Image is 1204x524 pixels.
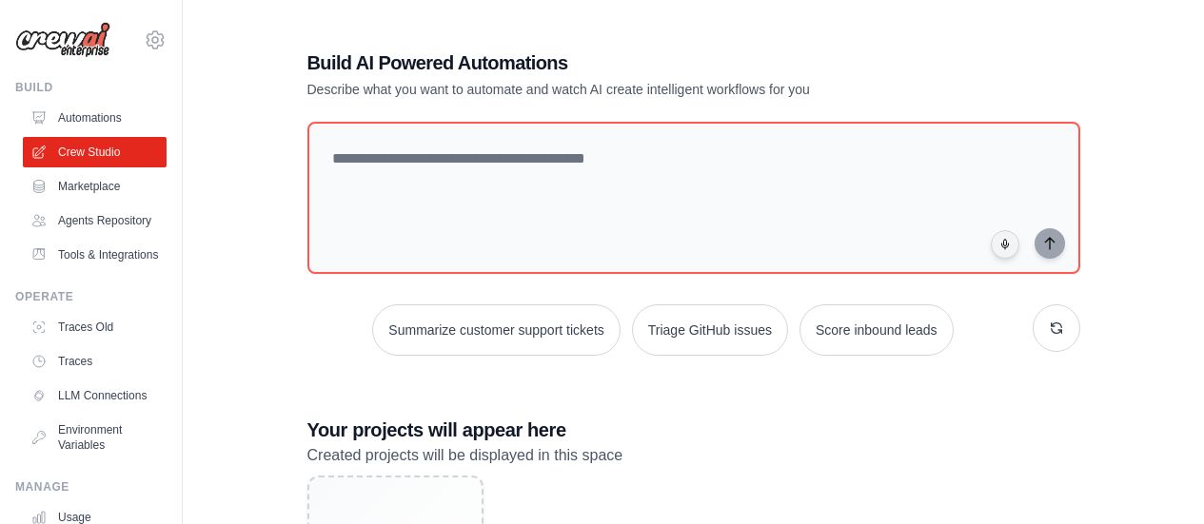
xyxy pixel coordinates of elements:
div: Operate [15,289,167,304]
a: Agents Repository [23,205,167,236]
div: Manage [15,479,167,495]
a: Traces [23,346,167,377]
button: Summarize customer support tickets [372,304,620,356]
h3: Your projects will appear here [307,417,1080,443]
a: Traces Old [23,312,167,342]
button: Click to speak your automation idea [991,230,1019,259]
h1: Build AI Powered Automations [307,49,947,76]
a: Automations [23,103,167,133]
img: Logo [15,22,110,58]
button: Score inbound leads [799,304,954,356]
a: Marketplace [23,171,167,202]
button: Triage GitHub issues [632,304,788,356]
a: Environment Variables [23,415,167,460]
a: LLM Connections [23,380,167,411]
a: Crew Studio [23,137,167,167]
a: Tools & Integrations [23,240,167,270]
p: Describe what you want to automate and watch AI create intelligent workflows for you [307,80,947,99]
div: Build [15,80,167,95]
p: Created projects will be displayed in this space [307,443,1080,468]
button: Get new suggestions [1033,304,1080,352]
